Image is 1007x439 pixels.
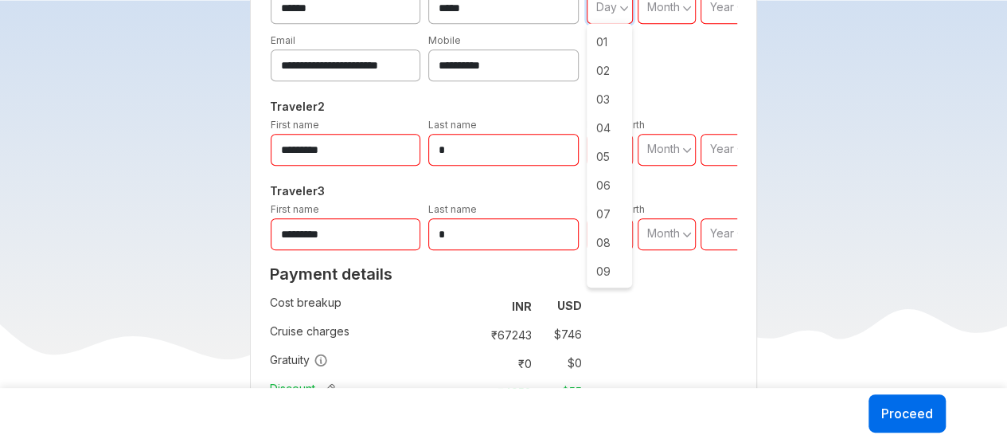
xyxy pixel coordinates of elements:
[270,265,582,284] h2: Payment details
[587,171,632,200] span: 06
[587,143,632,171] span: 05
[587,257,632,286] span: 09
[538,323,582,346] td: $ 746
[647,226,680,240] span: Month
[471,323,538,346] td: ₹ 67243
[587,200,632,229] span: 07
[682,226,692,242] svg: angle down
[271,34,295,46] label: Email
[868,394,946,433] button: Proceed
[271,203,319,215] label: First name
[587,57,632,85] span: 02
[267,97,741,116] h5: Traveler 2
[464,378,471,406] td: :
[271,119,319,131] label: First name
[464,292,471,320] td: :
[428,203,477,215] label: Last name
[736,226,746,242] svg: angle down
[512,300,532,313] strong: INR
[270,292,464,320] td: Cost breakup
[587,114,632,143] span: 04
[471,352,538,374] td: ₹ 0
[736,142,746,158] svg: angle down
[464,320,471,349] td: :
[587,28,632,57] span: 01
[647,142,680,155] span: Month
[464,349,471,378] td: :
[710,226,734,240] span: Year
[587,85,632,114] span: 03
[428,34,461,46] label: Mobile
[538,381,582,403] td: -$ 55
[682,142,692,158] svg: angle down
[538,352,582,374] td: $ 0
[267,182,741,201] h5: Traveler 3
[471,381,538,403] td: -₹ 4958
[710,142,734,155] span: Year
[270,320,464,349] td: Cruise charges
[428,119,477,131] label: Last name
[270,381,335,397] span: Discount
[557,299,582,312] strong: USD
[270,352,328,368] span: Gratuity
[587,229,632,257] span: 08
